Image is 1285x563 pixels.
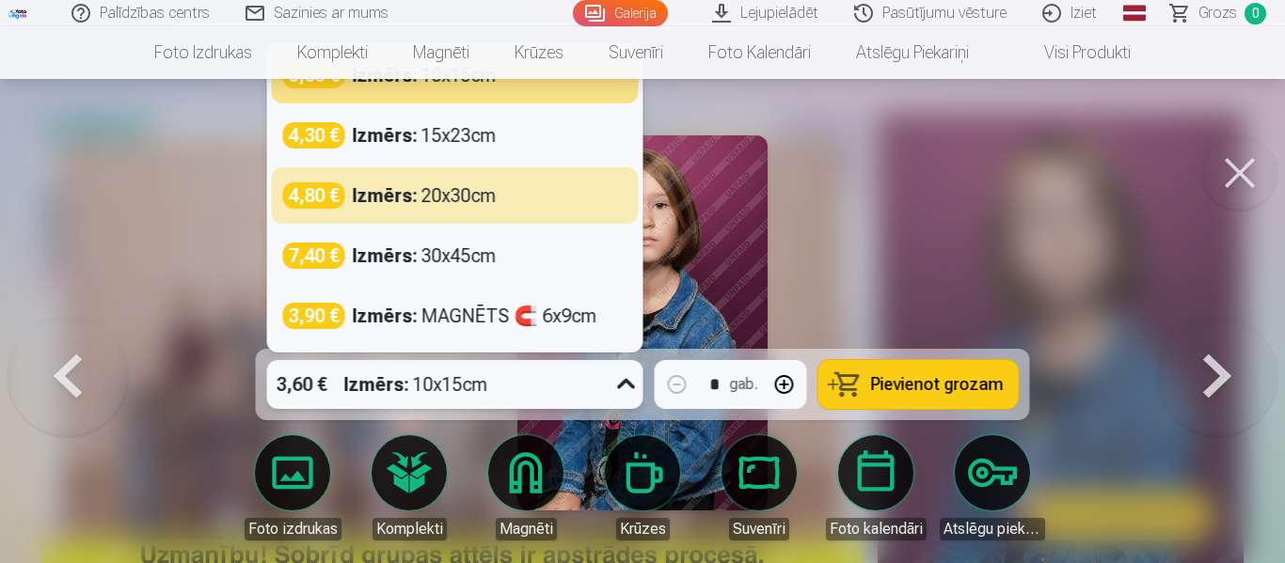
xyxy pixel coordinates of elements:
[871,376,1004,393] span: Pievienot grozam
[586,26,686,79] a: Suvenīri
[344,371,409,398] strong: Izmērs :
[240,435,345,540] a: Foto izdrukas
[1198,2,1237,24] span: Grozs
[590,435,695,540] a: Krūzes
[706,435,812,540] a: Suvenīri
[730,373,758,396] div: gab.
[245,518,341,540] div: Foto izdrukas
[353,182,497,209] div: 20x30cm
[940,435,1045,540] a: Atslēgu piekariņi
[353,303,418,329] strong: Izmērs :
[353,242,418,269] strong: Izmērs :
[8,8,28,19] img: /fa1
[686,26,833,79] a: Foto kalendāri
[823,435,928,540] a: Foto kalendāri
[818,360,1019,409] button: Pievienot grozam
[496,518,557,540] div: Magnēti
[275,26,390,79] a: Komplekti
[283,182,345,209] div: 4,80 €
[492,26,586,79] a: Krūzes
[283,242,345,269] div: 7,40 €
[353,303,597,329] div: MAGNĒTS 🧲 6x9cm
[826,518,927,540] div: Foto kalendāri
[357,435,462,540] a: Komplekti
[353,122,497,149] div: 15x23cm
[373,518,447,540] div: Komplekti
[283,122,345,149] div: 4,30 €
[344,360,488,409] div: 10x15cm
[283,303,345,329] div: 3,90 €
[729,518,789,540] div: Suvenīri
[616,518,670,540] div: Krūzes
[353,182,418,209] strong: Izmērs :
[1245,3,1266,24] span: 0
[353,242,497,269] div: 30x45cm
[390,26,492,79] a: Magnēti
[833,26,992,79] a: Atslēgu piekariņi
[132,26,275,79] a: Foto izdrukas
[353,122,418,149] strong: Izmērs :
[267,360,337,409] div: 3,60 €
[940,518,1045,540] div: Atslēgu piekariņi
[992,26,1153,79] a: Visi produkti
[473,435,579,540] a: Magnēti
